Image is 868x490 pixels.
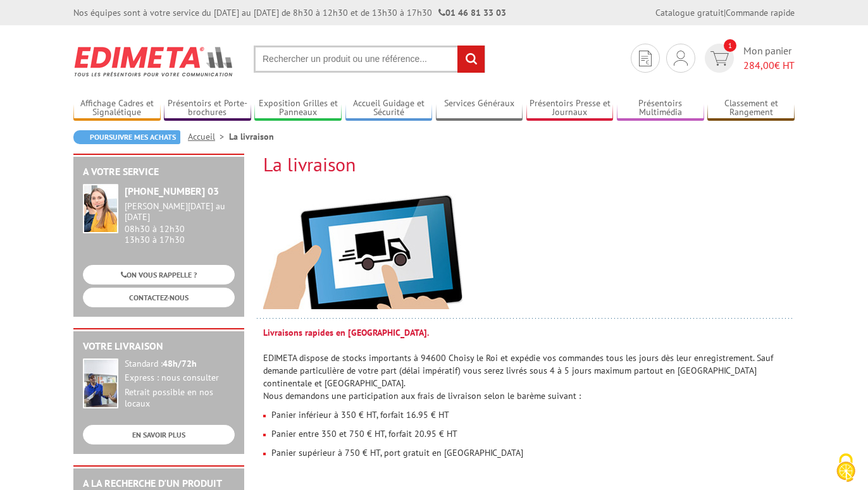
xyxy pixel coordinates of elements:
span: 284,00 [743,59,774,71]
img: widget-livraison.jpg [83,358,118,408]
div: [PERSON_NAME][DATE] au [DATE] [125,201,235,223]
a: Accueil Guidage et Sécurité [345,98,433,119]
a: Catalogue gratuit [655,7,724,18]
img: puce_rouge.gif [263,451,271,456]
a: Affichage Cadres et Signalétique [73,98,161,119]
strong: [PHONE_NUMBER] 03 [125,185,219,197]
img: widget-service.jpg [83,184,118,233]
li: La livraison [229,130,274,143]
strong: Livraisons rapides en [GEOGRAPHIC_DATA]. [263,327,429,338]
input: rechercher [457,46,485,73]
p: Panier supérieur à 750 € HT, port gratuit en [GEOGRAPHIC_DATA] [263,446,788,459]
a: Exposition Grilles et Panneaux [254,98,342,119]
h2: A votre service [83,166,235,178]
strong: 48h/72h [163,358,197,369]
a: EN SAVOIR PLUS [83,425,235,444]
a: Accueil [188,131,229,142]
img: Edimeta [73,38,235,85]
img: Cookies (fenêtre modale) [830,452,862,484]
a: Poursuivre mes achats [73,130,180,144]
img: puce_rouge.gif [263,432,271,438]
a: CONTACTEZ-NOUS [83,288,235,307]
span: 1 [724,39,736,52]
h2: La livraison [263,154,788,175]
img: devis rapide [674,51,688,66]
a: Présentoirs et Porte-brochures [164,98,251,119]
input: Rechercher un produit ou une référence... [254,46,485,73]
div: Retrait possible en nos locaux [125,387,235,410]
a: Commande rapide [726,7,795,18]
div: Nos équipes sont à votre service du [DATE] au [DATE] de 8h30 à 12h30 et de 13h30 à 17h30 [73,6,506,19]
div: Express : nous consulter [125,372,235,384]
div: Standard : [125,358,235,370]
a: Présentoirs Multimédia [617,98,704,119]
a: Services Généraux [436,98,523,119]
p: Panier entre 350 et 750 € HT, forfait 20.95 € HT [263,427,788,440]
p: EDIMETA dispose de stocks importants à 94600 Choisy le Roi et expédie vos commandes tous les jour... [263,326,788,402]
a: Classement et Rangement [707,98,795,119]
strong: 01 46 81 33 03 [438,7,506,18]
a: ON VOUS RAPPELLE ? [83,265,235,285]
div: 08h30 à 12h30 13h30 à 17h30 [125,201,235,245]
img: livraison.jpg [263,193,464,309]
img: devis rapide [710,51,729,66]
div: | [655,6,795,19]
button: Cookies (fenêtre modale) [824,447,868,490]
img: devis rapide [639,51,652,66]
h2: Votre livraison [83,341,235,352]
a: devis rapide 1 Mon panier 284,00€ HT [702,44,795,73]
img: puce_rouge.gif [263,413,271,419]
a: Présentoirs Presse et Journaux [526,98,614,119]
p: Panier inférieur à 350 € HT, forfait 16.95 € HT [263,408,788,421]
span: € HT [743,58,795,73]
span: Mon panier [743,44,795,73]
